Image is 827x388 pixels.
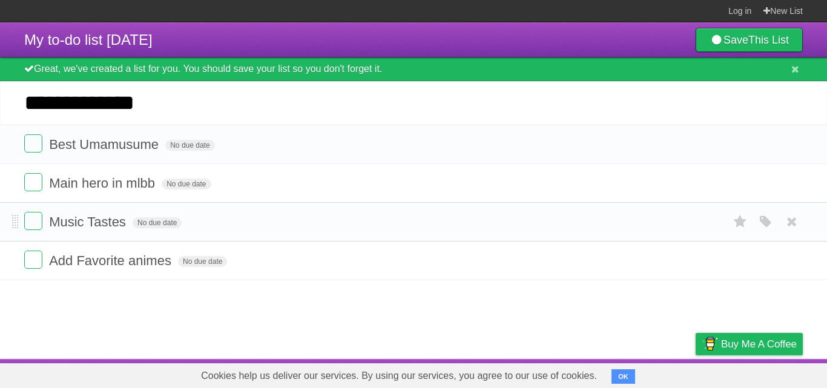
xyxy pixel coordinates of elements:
span: Main hero in mlbb [49,176,158,191]
a: Developers [575,362,624,385]
span: Music Tastes [49,214,129,229]
span: Best Umamusume [49,137,162,152]
label: Done [24,173,42,191]
span: My to-do list [DATE] [24,31,153,48]
a: Buy me a coffee [696,333,803,355]
a: Terms [639,362,665,385]
span: No due date [133,217,182,228]
span: No due date [165,140,214,151]
label: Done [24,212,42,230]
span: No due date [178,256,227,267]
span: No due date [162,179,211,189]
b: This List [748,34,789,46]
img: Buy me a coffee [702,334,718,354]
button: OK [611,369,635,384]
a: Privacy [680,362,711,385]
span: Buy me a coffee [721,334,797,355]
span: Add Favorite animes [49,253,174,268]
a: Suggest a feature [727,362,803,385]
a: About [535,362,560,385]
a: SaveThis List [696,28,803,52]
label: Done [24,251,42,269]
span: Cookies help us deliver our services. By using our services, you agree to our use of cookies. [189,364,609,388]
label: Star task [729,212,752,232]
label: Done [24,134,42,153]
